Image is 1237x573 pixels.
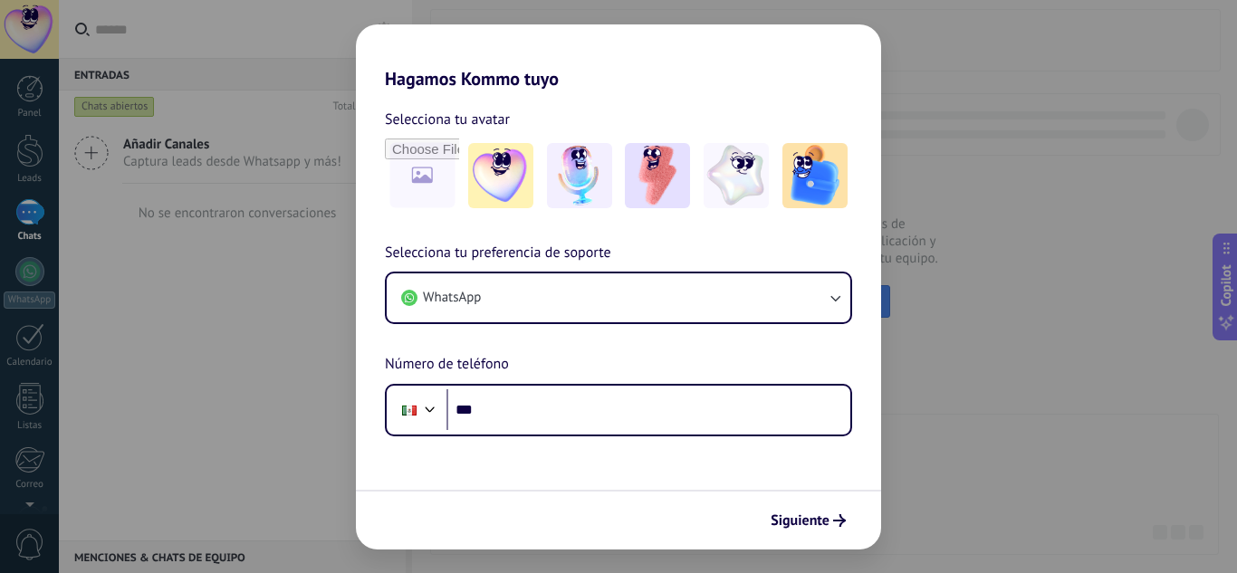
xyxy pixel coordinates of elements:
[762,505,854,536] button: Siguiente
[625,143,690,208] img: -3.jpeg
[423,289,481,307] span: WhatsApp
[385,108,510,131] span: Selecciona tu avatar
[468,143,533,208] img: -1.jpeg
[782,143,848,208] img: -5.jpeg
[356,24,881,90] h2: Hagamos Kommo tuyo
[385,242,611,265] span: Selecciona tu preferencia de soporte
[771,514,829,527] span: Siguiente
[385,353,509,377] span: Número de teléfono
[704,143,769,208] img: -4.jpeg
[387,273,850,322] button: WhatsApp
[547,143,612,208] img: -2.jpeg
[392,391,427,429] div: Mexico: + 52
